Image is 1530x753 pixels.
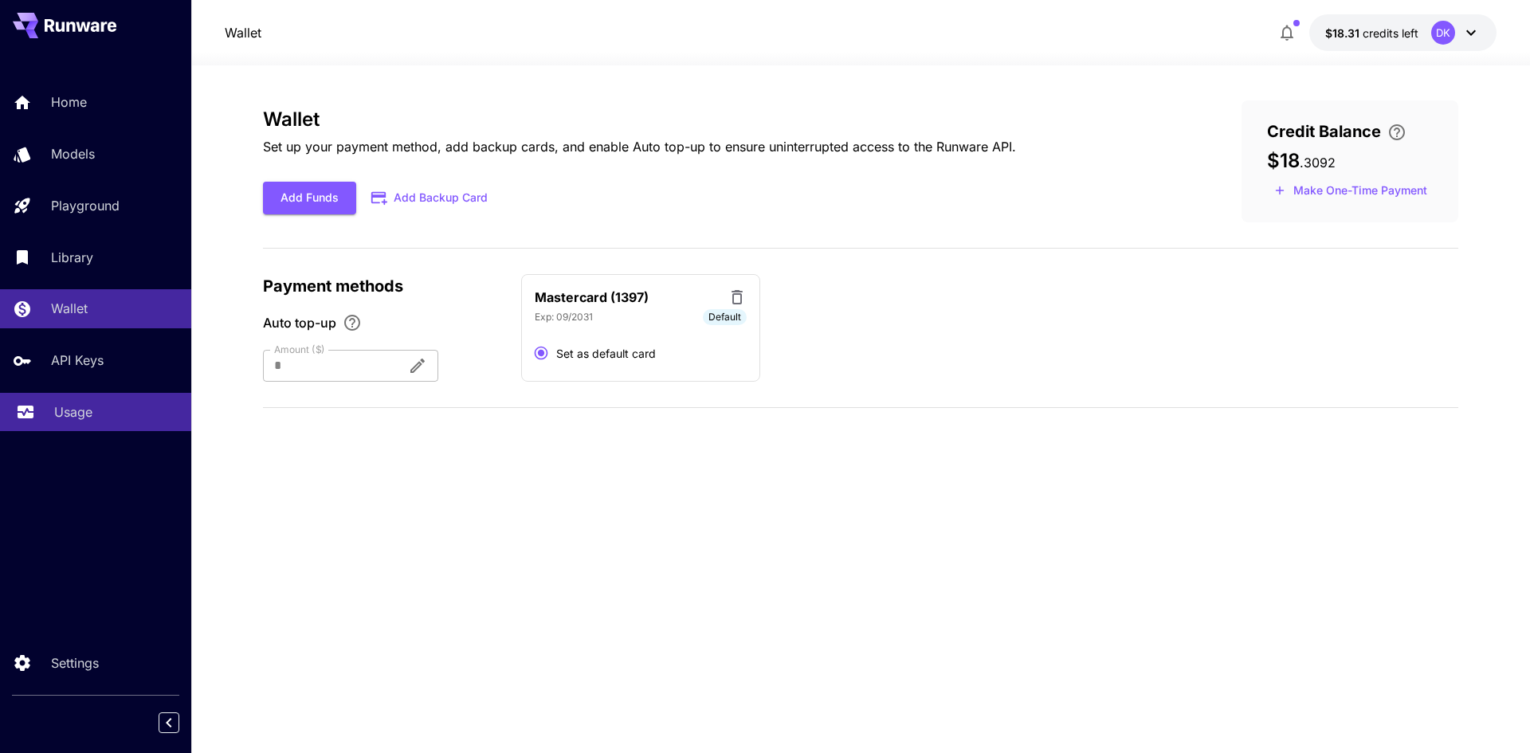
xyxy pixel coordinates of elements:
[225,23,261,42] a: Wallet
[356,182,504,214] button: Add Backup Card
[51,299,88,318] p: Wallet
[263,137,1016,156] p: Set up your payment method, add backup cards, and enable Auto top-up to ensure uninterrupted acce...
[1381,123,1413,142] button: Enter your card details and choose an Auto top-up amount to avoid service interruptions. We'll au...
[171,708,191,737] div: Collapse sidebar
[225,23,261,42] nav: breadcrumb
[51,653,99,673] p: Settings
[263,313,336,332] span: Auto top-up
[274,343,325,356] label: Amount ($)
[1267,178,1434,203] button: Make a one-time, non-recurring payment
[54,402,92,422] p: Usage
[1325,25,1418,41] div: $18.3092
[1450,677,1530,753] iframe: Chat Widget
[703,310,747,324] span: Default
[51,92,87,112] p: Home
[263,182,356,214] button: Add Funds
[263,274,502,298] p: Payment methods
[535,288,649,307] p: Mastercard (1397)
[51,144,95,163] p: Models
[1267,149,1300,172] span: $18
[336,313,368,332] button: Enable Auto top-up to ensure uninterrupted service. We'll automatically bill the chosen amount wh...
[159,712,179,733] button: Collapse sidebar
[1431,21,1455,45] div: DK
[1325,26,1363,40] span: $18.31
[263,108,1016,131] h3: Wallet
[1363,26,1418,40] span: credits left
[1309,14,1497,51] button: $18.3092DK
[51,351,104,370] p: API Keys
[51,248,93,267] p: Library
[535,310,593,324] p: Exp: 09/2031
[1267,120,1381,143] span: Credit Balance
[51,196,120,215] p: Playground
[1300,155,1336,171] span: . 3092
[556,345,656,362] span: Set as default card
[1450,677,1530,753] div: Sohbet Aracı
